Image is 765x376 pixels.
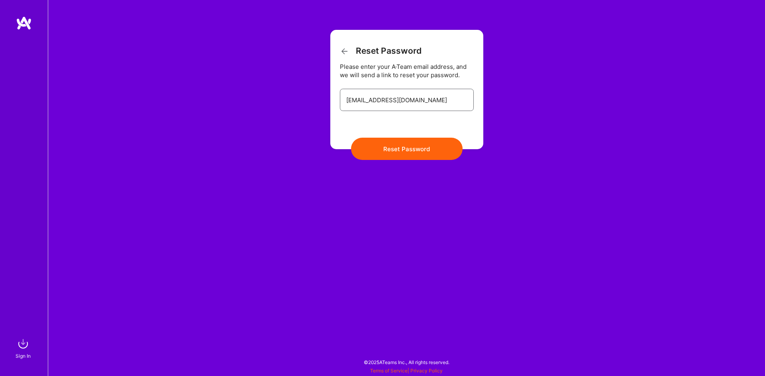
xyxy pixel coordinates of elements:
[370,368,408,374] a: Terms of Service
[17,336,31,360] a: sign inSign In
[340,47,349,56] i: icon ArrowBack
[340,62,474,79] div: Please enter your A·Team email address, and we will send a link to reset your password.
[351,138,463,160] button: Reset Password
[48,352,765,372] div: © 2025 ATeams Inc., All rights reserved.
[410,368,443,374] a: Privacy Policy
[340,46,422,56] h3: Reset Password
[15,336,31,352] img: sign in
[16,352,31,360] div: Sign In
[346,90,467,110] input: Email...
[16,16,32,30] img: logo
[370,368,443,374] span: |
